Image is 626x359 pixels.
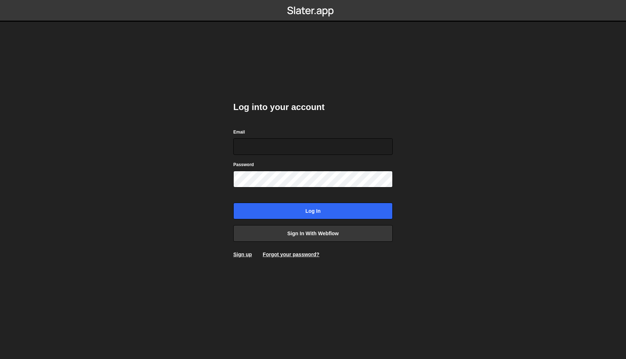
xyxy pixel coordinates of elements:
[233,161,254,168] label: Password
[263,252,319,257] a: Forgot your password?
[233,225,393,242] a: Sign in with Webflow
[233,203,393,219] input: Log in
[233,101,393,113] h2: Log into your account
[233,252,252,257] a: Sign up
[233,128,245,136] label: Email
